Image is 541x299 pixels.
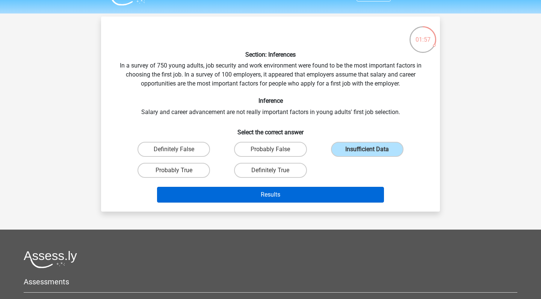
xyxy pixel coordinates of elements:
[331,142,403,157] label: Insufficient Data
[104,23,437,206] div: In a survey of 750 young adults, job security and work environment were found to be the most impo...
[113,123,428,136] h6: Select the correct answer
[409,26,437,44] div: 01:57
[138,142,210,157] label: Definitely False
[234,163,307,178] label: Definitely True
[24,251,77,268] img: Assessly logo
[234,142,307,157] label: Probably False
[113,97,428,104] h6: Inference
[24,277,517,286] h5: Assessments
[157,187,384,203] button: Results
[113,51,428,58] h6: Section: Inferences
[138,163,210,178] label: Probably True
